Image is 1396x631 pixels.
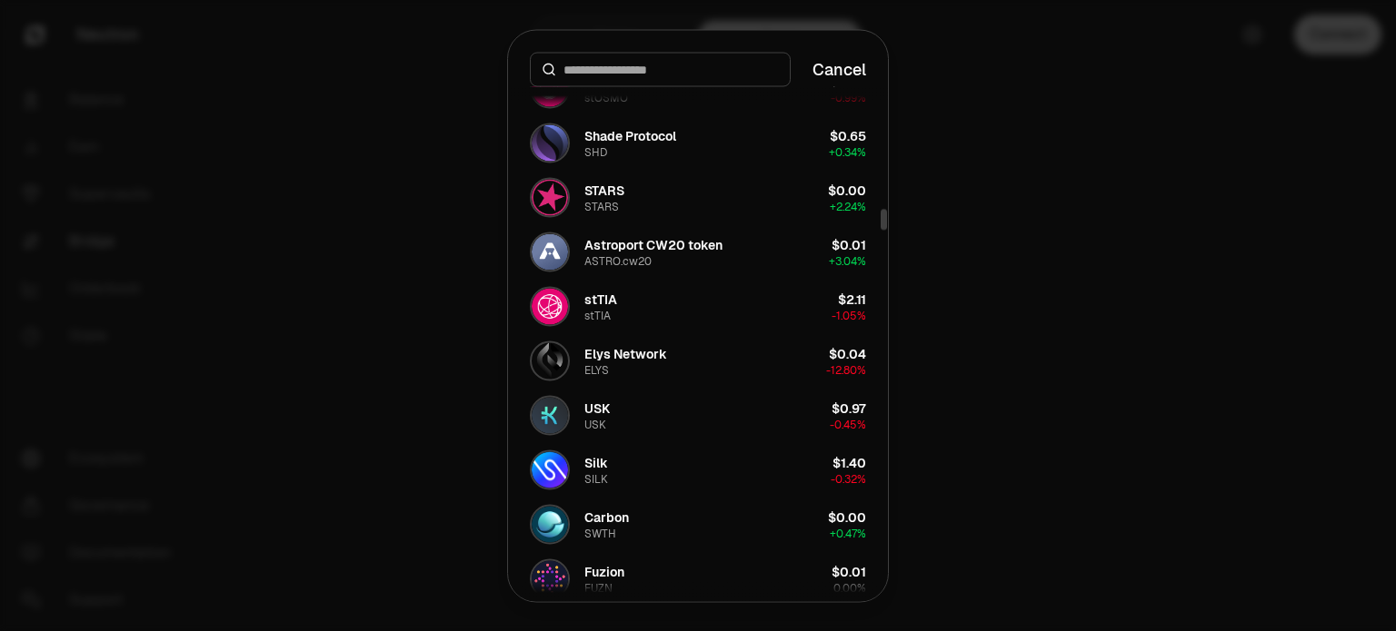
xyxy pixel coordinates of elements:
[584,580,613,595] div: FUZN
[519,388,877,442] button: USK LogoUSKUSK$0.97-0.45%
[813,56,866,82] button: Cancel
[519,551,877,606] button: FUZN LogoFuzionFUZN$0.010.00%
[584,399,610,417] div: USK
[532,288,568,324] img: stTIA Logo
[829,144,866,159] span: + 0.34%
[519,497,877,551] button: SWTH LogoCarbonSWTH$0.00+0.47%
[584,181,624,199] div: STARS
[584,344,667,362] div: Elys Network
[519,279,877,333] button: stTIA LogostTIAstTIA$2.11-1.05%
[532,124,568,161] img: SHD Logo
[830,199,866,213] span: + 2.24%
[832,562,866,580] div: $0.01
[519,61,877,115] button: stOSMO LogostOSMOstOSMO$0.25-0.99%
[584,199,619,213] div: STARS
[831,471,866,486] span: -0.32%
[829,344,866,362] div: $0.04
[519,170,877,224] button: STARS LogoSTARSSTARS$0.00+2.24%
[532,506,568,542] img: SWTH Logo
[519,333,877,388] button: ELYS LogoElys NetworkELYS$0.04-12.80%
[832,308,866,322] span: -1.05%
[519,115,877,170] button: SHD LogoShade ProtocolSHD$0.65+0.34%
[584,290,617,308] div: stTIA
[584,562,624,580] div: Fuzion
[584,308,611,322] div: stTIA
[532,70,568,106] img: stOSMO Logo
[831,90,866,104] span: -0.99%
[828,181,866,199] div: $0.00
[584,417,606,431] div: USK
[826,362,866,377] span: -12.80%
[532,451,568,488] img: SILK Logo
[584,508,629,526] div: Carbon
[584,453,608,471] div: Silk
[584,471,608,486] div: SILK
[833,580,866,595] span: 0.00%
[532,342,568,379] img: ELYS Logo
[532,233,568,270] img: ASTRO.cw20 Logo
[584,144,607,159] div: SHD
[838,290,866,308] div: $2.11
[519,224,877,279] button: ASTRO.cw20 LogoAstroport CW20 tokenASTRO.cw20$0.01+3.04%
[532,397,568,433] img: USK Logo
[833,453,866,471] div: $1.40
[532,560,568,596] img: FUZN Logo
[519,442,877,497] button: SILK LogoSilkSILK$1.40-0.32%
[830,526,866,540] span: + 0.47%
[584,235,723,253] div: Astroport CW20 token
[832,235,866,253] div: $0.01
[829,253,866,268] span: + 3.04%
[830,417,866,431] span: -0.45%
[532,179,568,215] img: STARS Logo
[584,362,609,377] div: ELYS
[584,126,676,144] div: Shade Protocol
[828,508,866,526] div: $0.00
[830,126,866,144] div: $0.65
[832,399,866,417] div: $0.97
[584,253,652,268] div: ASTRO.cw20
[584,90,628,104] div: stOSMO
[584,526,616,540] div: SWTH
